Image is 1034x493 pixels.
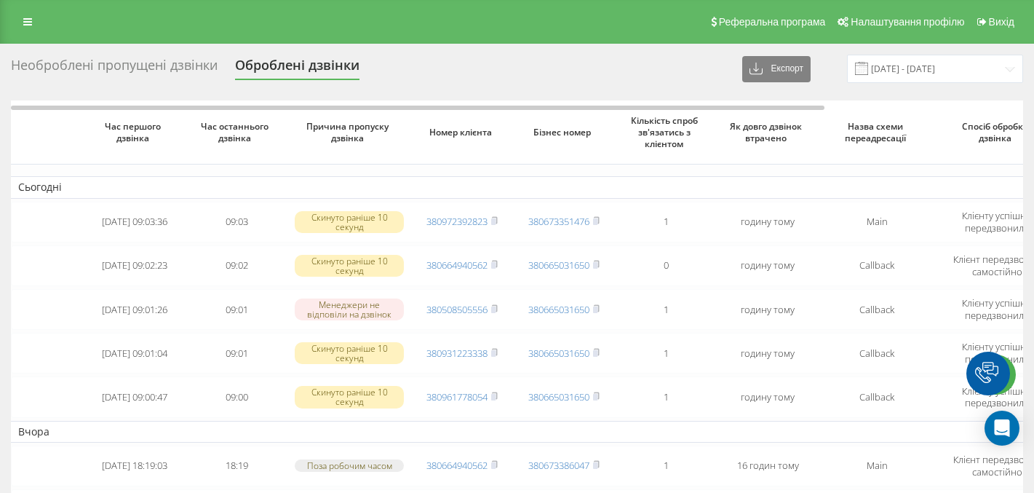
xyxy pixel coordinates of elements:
div: Скинуто раніше 10 секунд [295,211,404,233]
a: 380931223338 [426,347,488,360]
a: 380664940562 [426,259,488,272]
span: Причина пропуску дзвінка [301,121,399,143]
td: [DATE] 18:19:03 [84,446,186,486]
td: [DATE] 09:03:36 [84,202,186,242]
span: Як довго дзвінок втрачено [728,121,807,143]
a: 380508505556 [426,303,488,316]
td: Callback [819,289,935,330]
td: Main [819,446,935,486]
div: Менеджери не відповіли на дзвінок [295,299,404,320]
td: годину тому [717,245,819,286]
a: 380665031650 [528,259,589,272]
span: Кількість спроб зв'язатись з клієнтом [627,115,705,149]
a: 380665031650 [528,303,589,316]
div: Необроблені пропущені дзвінки [11,58,218,80]
td: Main [819,202,935,242]
div: Скинуто раніше 10 секунд [295,342,404,364]
span: Час останнього дзвінка [197,121,276,143]
td: 18:19 [186,446,287,486]
td: [DATE] 09:02:23 [84,245,186,286]
div: Скинуто раніше 10 секунд [295,255,404,277]
span: Вихід [989,16,1014,28]
div: Скинуто раніше 10 секунд [295,386,404,408]
span: Реферальна програма [719,16,826,28]
a: 380673386047 [528,459,589,472]
td: 1 [615,446,717,486]
span: Налаштування профілю [851,16,964,28]
a: 380665031650 [528,390,589,403]
a: 380665031650 [528,347,589,360]
td: годину тому [717,376,819,417]
td: Callback [819,376,935,417]
div: Open Intercom Messenger [985,411,1019,446]
span: Номер клієнта [423,127,501,138]
span: Бізнес номер [525,127,603,138]
td: 09:01 [186,333,287,374]
td: 1 [615,333,717,374]
td: Callback [819,245,935,286]
td: 09:03 [186,202,287,242]
td: 09:00 [186,376,287,417]
td: [DATE] 09:00:47 [84,376,186,417]
a: 380673351476 [528,215,589,228]
td: 09:02 [186,245,287,286]
td: 1 [615,376,717,417]
div: Оброблені дзвінки [235,58,359,80]
td: годину тому [717,333,819,374]
td: 1 [615,289,717,330]
a: 380961778054 [426,390,488,403]
td: Callback [819,333,935,374]
td: [DATE] 09:01:04 [84,333,186,374]
a: 380664940562 [426,459,488,472]
span: Назва схеми переадресації [831,121,923,143]
button: Експорт [742,56,811,82]
td: годину тому [717,202,819,242]
td: годину тому [717,289,819,330]
a: 380972392823 [426,215,488,228]
td: 0 [615,245,717,286]
span: Час першого дзвінка [95,121,174,143]
td: [DATE] 09:01:26 [84,289,186,330]
td: 1 [615,202,717,242]
td: 09:01 [186,289,287,330]
td: 16 годин тому [717,446,819,486]
div: Поза робочим часом [295,460,404,472]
